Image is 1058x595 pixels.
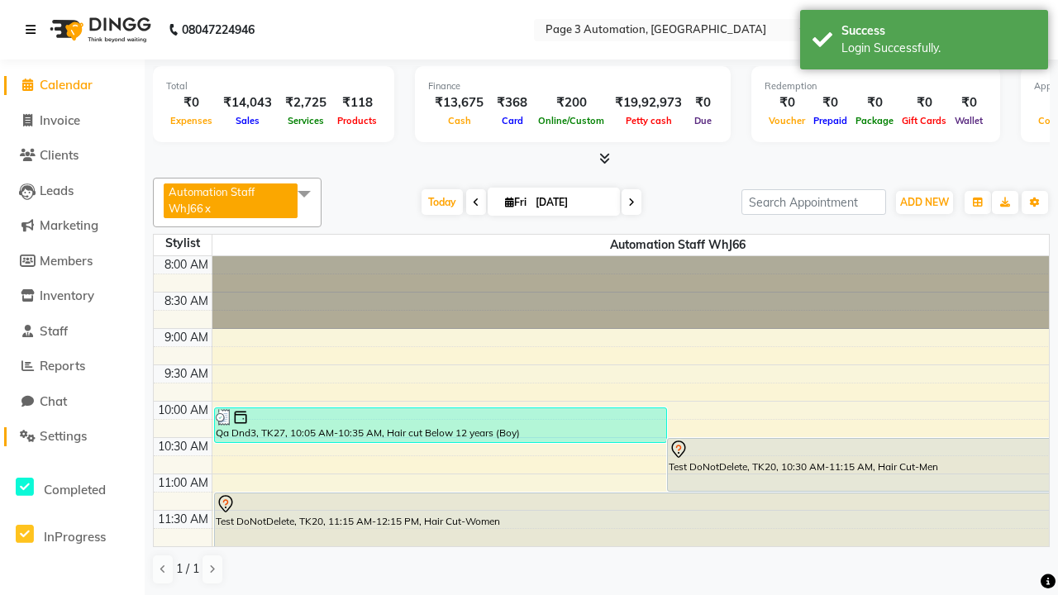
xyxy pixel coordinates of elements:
[155,438,212,455] div: 10:30 AM
[608,93,689,112] div: ₹19,92,973
[841,40,1036,57] div: Login Successfully.
[161,256,212,274] div: 8:00 AM
[4,287,141,306] a: Inventory
[166,115,217,126] span: Expenses
[534,115,608,126] span: Online/Custom
[161,365,212,383] div: 9:30 AM
[501,196,531,208] span: Fri
[166,93,217,112] div: ₹0
[182,7,255,53] b: 08047224946
[622,115,676,126] span: Petty cash
[217,93,279,112] div: ₹14,043
[900,196,949,208] span: ADD NEW
[951,115,987,126] span: Wallet
[333,93,381,112] div: ₹118
[166,79,381,93] div: Total
[490,93,534,112] div: ₹368
[841,22,1036,40] div: Success
[154,235,212,252] div: Stylist
[4,217,141,236] a: Marketing
[896,191,953,214] button: ADD NEW
[851,115,898,126] span: Package
[284,115,328,126] span: Services
[161,329,212,346] div: 9:00 AM
[765,93,809,112] div: ₹0
[951,93,987,112] div: ₹0
[40,323,68,339] span: Staff
[40,147,79,163] span: Clients
[169,185,255,215] span: Automation Staff WhJ66
[279,93,333,112] div: ₹2,725
[44,482,106,497] span: Completed
[809,115,851,126] span: Prepaid
[444,115,475,126] span: Cash
[531,190,613,215] input: 2025-10-03
[898,115,951,126] span: Gift Cards
[741,189,886,215] input: Search Appointment
[40,217,98,233] span: Marketing
[4,76,141,95] a: Calendar
[203,202,211,215] a: x
[231,115,264,126] span: Sales
[428,79,717,93] div: Finance
[4,393,141,412] a: Chat
[4,146,141,165] a: Clients
[690,115,716,126] span: Due
[4,322,141,341] a: Staff
[40,253,93,269] span: Members
[4,112,141,131] a: Invoice
[333,115,381,126] span: Products
[40,112,80,128] span: Invoice
[215,408,667,442] div: Qa Dnd3, TK27, 10:05 AM-10:35 AM, Hair cut Below 12 years (Boy)
[689,93,717,112] div: ₹0
[4,252,141,271] a: Members
[40,183,74,198] span: Leads
[422,189,463,215] span: Today
[809,93,851,112] div: ₹0
[40,77,93,93] span: Calendar
[40,288,94,303] span: Inventory
[155,474,212,492] div: 11:00 AM
[4,357,141,376] a: Reports
[534,93,608,112] div: ₹200
[765,79,987,93] div: Redemption
[851,93,898,112] div: ₹0
[4,427,141,446] a: Settings
[42,7,155,53] img: logo
[765,115,809,126] span: Voucher
[155,402,212,419] div: 10:00 AM
[898,93,951,112] div: ₹0
[4,182,141,201] a: Leads
[40,358,85,374] span: Reports
[176,560,199,578] span: 1 / 1
[428,93,490,112] div: ₹13,675
[155,511,212,528] div: 11:30 AM
[40,428,87,444] span: Settings
[44,529,106,545] span: InProgress
[161,293,212,310] div: 8:30 AM
[40,393,67,409] span: Chat
[498,115,527,126] span: Card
